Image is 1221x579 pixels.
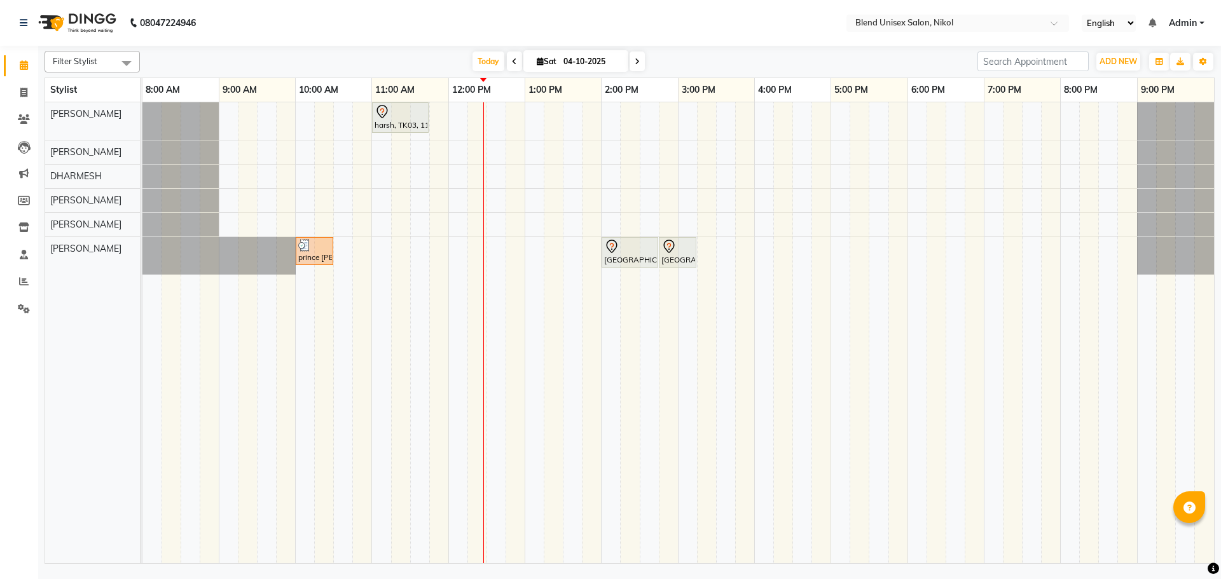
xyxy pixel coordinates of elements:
[1100,57,1137,66] span: ADD NEW
[560,52,623,71] input: 2025-10-04
[372,81,418,99] a: 11:00 AM
[1061,81,1101,99] a: 8:00 PM
[32,5,120,41] img: logo
[219,81,260,99] a: 9:00 AM
[977,51,1089,71] input: Search Appointment
[1138,81,1178,99] a: 9:00 PM
[602,81,642,99] a: 2:00 PM
[660,239,695,266] div: [GEOGRAPHIC_DATA], TK02, 02:45 PM-03:15 PM, [PERSON_NAME]
[50,243,121,254] span: [PERSON_NAME]
[296,81,341,99] a: 10:00 AM
[50,84,77,95] span: Stylist
[755,81,795,99] a: 4:00 PM
[142,81,183,99] a: 8:00 AM
[50,108,121,119] span: [PERSON_NAME]
[140,5,196,41] b: 08047224946
[50,146,121,158] span: [PERSON_NAME]
[1168,528,1208,566] iframe: chat widget
[603,239,657,266] div: [GEOGRAPHIC_DATA], TK02, 02:00 PM-02:45 PM, Hair Cut [DEMOGRAPHIC_DATA]
[50,194,121,206] span: [PERSON_NAME]
[908,81,948,99] a: 6:00 PM
[534,57,560,66] span: Sat
[831,81,871,99] a: 5:00 PM
[50,170,102,182] span: DHARMESH
[525,81,565,99] a: 1:00 PM
[473,51,504,71] span: Today
[1096,53,1140,71] button: ADD NEW
[679,81,719,99] a: 3:00 PM
[449,81,494,99] a: 12:00 PM
[1169,17,1197,30] span: Admin
[373,104,427,131] div: harsh, TK03, 11:00 AM-11:45 AM, Hair Cut [DEMOGRAPHIC_DATA]
[297,239,332,263] div: prince [PERSON_NAME], TK01, 10:00 AM-10:30 AM, [PERSON_NAME]
[50,219,121,230] span: [PERSON_NAME]
[53,56,97,66] span: Filter Stylist
[984,81,1024,99] a: 7:00 PM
